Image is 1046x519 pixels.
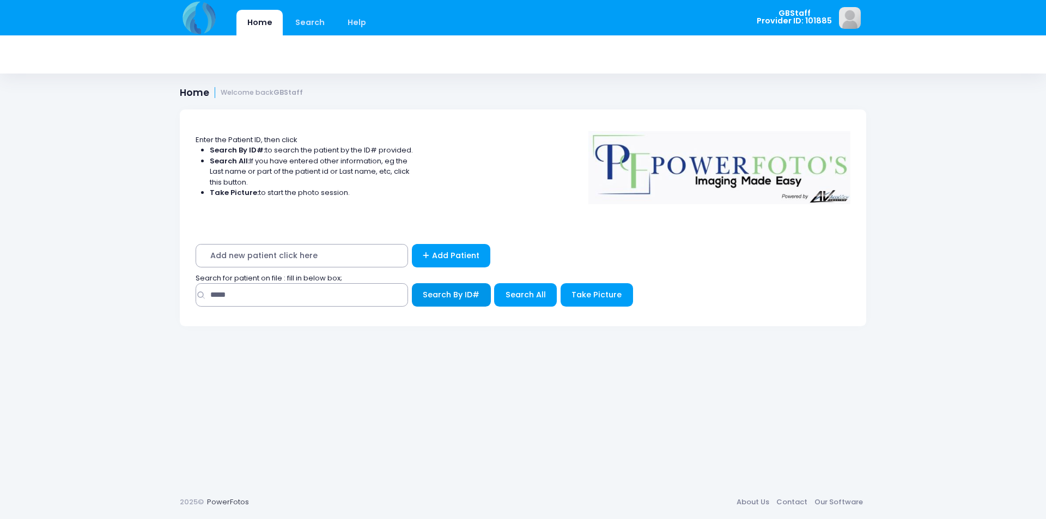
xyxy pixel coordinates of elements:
span: GBStaff Provider ID: 101885 [757,9,832,25]
li: If you have entered other information, eg the Last name or part of the patient id or Last name, e... [210,156,413,188]
a: Contact [773,492,811,512]
span: 2025© [180,497,204,507]
strong: Search By ID#: [210,145,265,155]
a: Search [284,10,335,35]
small: Welcome back [221,89,303,97]
span: Search By ID# [423,289,479,300]
li: to start the photo session. [210,187,413,198]
span: Take Picture [571,289,622,300]
li: to search the patient by the ID# provided. [210,145,413,156]
button: Search All [494,283,557,307]
strong: GBStaff [273,88,303,97]
button: Take Picture [561,283,633,307]
span: Add new patient click here [196,244,408,267]
h1: Home [180,87,303,99]
img: Logo [583,124,856,204]
img: image [839,7,861,29]
span: Enter the Patient ID, then click [196,135,297,145]
strong: Search All: [210,156,250,166]
a: PowerFotos [207,497,249,507]
span: Search All [506,289,546,300]
a: Add Patient [412,244,491,267]
button: Search By ID# [412,283,491,307]
strong: Take Picture: [210,187,259,198]
a: Help [337,10,377,35]
a: Home [236,10,283,35]
span: Search for patient on file : fill in below box; [196,273,342,283]
a: About Us [733,492,773,512]
a: Our Software [811,492,866,512]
